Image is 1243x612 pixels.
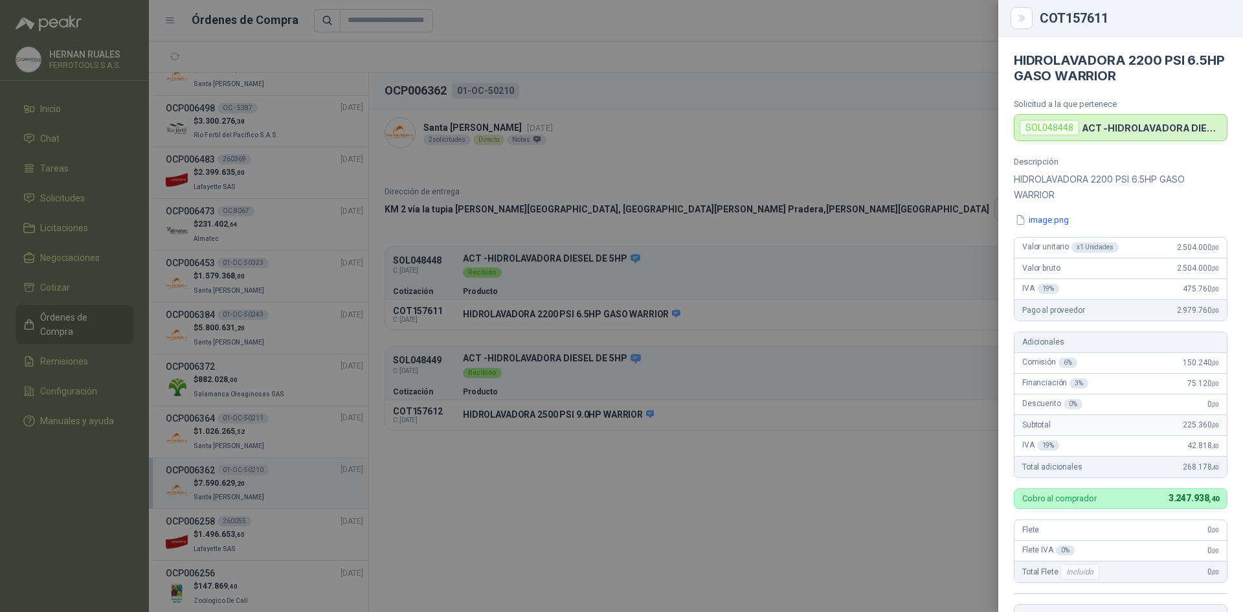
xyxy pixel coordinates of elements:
div: Total adicionales [1014,457,1227,477]
span: 475.760 [1183,284,1219,293]
span: 2.504.000 [1177,243,1219,252]
span: 42.818 [1187,441,1219,450]
div: x 1 Unidades [1071,242,1119,253]
span: 2.979.760 [1177,306,1219,315]
span: ,00 [1211,380,1219,387]
span: IVA [1022,284,1059,294]
span: Total Flete [1022,564,1102,580]
div: Incluido [1060,564,1099,580]
span: Comisión [1022,357,1077,368]
span: Flete IVA [1022,545,1075,556]
span: ,40 [1211,464,1219,471]
span: 0 [1207,400,1219,409]
span: 150.240 [1183,358,1219,367]
div: 3 % [1069,378,1088,389]
span: 0 [1207,525,1219,534]
div: 0 % [1064,399,1082,409]
button: image.png [1014,213,1070,227]
span: 0 [1207,567,1219,576]
span: 225.360 [1183,420,1219,429]
span: ,00 [1211,265,1219,272]
span: ,00 [1211,527,1219,534]
span: ,00 [1211,359,1219,367]
span: Flete [1022,525,1039,534]
span: ,40 [1211,442,1219,449]
span: Financiación [1022,378,1088,389]
span: 3.247.938 [1169,493,1219,503]
span: Valor unitario [1022,242,1119,253]
p: ACT -HIDROLAVADORA DIESEL DE 5HP [1082,122,1222,133]
div: 0 % [1056,545,1075,556]
span: 2.504.000 [1177,264,1219,273]
span: 75.120 [1187,379,1219,388]
span: ,00 [1211,244,1219,251]
span: Valor bruto [1022,264,1060,273]
div: COT157611 [1040,12,1227,25]
span: ,00 [1211,569,1219,576]
h4: HIDROLAVADORA 2200 PSI 6.5HP GASO WARRIOR [1014,52,1227,84]
span: Subtotal [1022,420,1051,429]
span: ,00 [1211,307,1219,314]
span: Pago al proveedor [1022,306,1085,315]
button: Close [1014,10,1029,26]
div: SOL048448 [1020,120,1079,135]
div: Adicionales [1014,332,1227,353]
p: Solicitud a la que pertenece [1014,99,1227,109]
span: 268.178 [1183,462,1219,471]
span: IVA [1022,440,1059,451]
div: 19 % [1037,440,1060,451]
p: Descripción [1014,157,1227,166]
span: ,00 [1211,547,1219,554]
div: 19 % [1037,284,1060,294]
span: ,00 [1211,286,1219,293]
div: 6 % [1058,357,1077,368]
span: ,40 [1209,495,1219,503]
p: HIDROLAVADORA 2200 PSI 6.5HP GASO WARRIOR [1014,172,1227,203]
span: 0 [1207,546,1219,555]
span: ,00 [1211,401,1219,408]
span: ,00 [1211,422,1219,429]
span: Descuento [1022,399,1082,409]
p: Cobro al comprador [1022,494,1097,503]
